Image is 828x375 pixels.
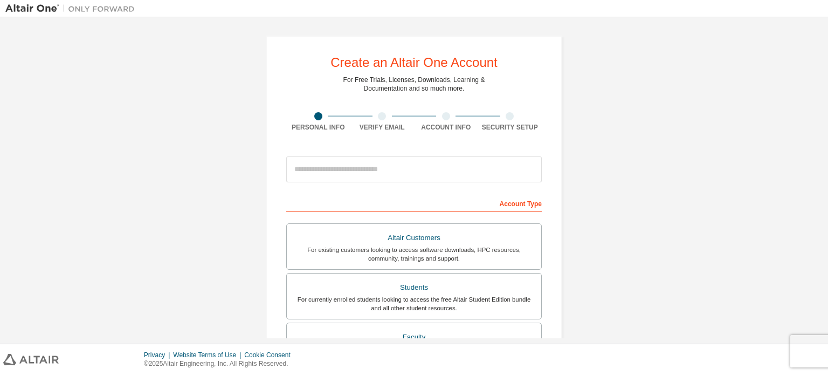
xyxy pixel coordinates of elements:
div: For Free Trials, Licenses, Downloads, Learning & Documentation and so much more. [343,76,485,93]
div: Personal Info [286,123,350,132]
div: Website Terms of Use [173,351,244,359]
img: altair_logo.svg [3,354,59,365]
div: For currently enrolled students looking to access the free Altair Student Edition bundle and all ... [293,295,535,312]
div: Account Info [414,123,478,132]
div: Security Setup [478,123,542,132]
div: Students [293,280,535,295]
img: Altair One [5,3,140,14]
div: Create an Altair One Account [330,56,498,69]
div: Privacy [144,351,173,359]
div: Altair Customers [293,230,535,246]
div: Faculty [293,330,535,345]
div: Verify Email [350,123,415,132]
div: For existing customers looking to access software downloads, HPC resources, community, trainings ... [293,246,535,263]
div: Cookie Consent [244,351,296,359]
div: Account Type [286,194,542,212]
p: © 2025 Altair Engineering, Inc. All Rights Reserved. [144,359,297,369]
